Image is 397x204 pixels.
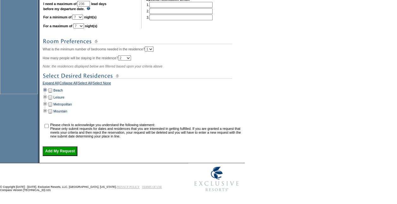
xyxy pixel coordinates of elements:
[93,81,111,87] a: Select None
[43,15,71,19] b: For a minimum of
[87,7,90,10] img: questionMark_lightBlue.gif
[85,24,97,28] b: night(s)
[43,2,106,11] b: lead days before my departure date.
[117,185,140,188] a: PRIVACY POLICY
[43,24,72,28] b: For a maximum of
[188,163,245,195] img: Exclusive Resorts
[43,81,243,87] div: | | |
[142,185,162,188] a: TERMS OF USE
[147,2,213,8] td: 1.
[50,123,243,138] td: Please check to acknowledge you understand the following statement: Please only submit requests f...
[43,146,77,156] input: Add My Request
[53,109,67,113] a: Mountain
[43,64,162,68] span: Note: the residences displayed below are filtered based upon your criteria above
[147,15,213,20] td: 3.
[59,81,77,87] a: Collapse All
[147,8,213,14] td: 2.
[78,81,92,87] a: Select All
[53,95,64,99] a: Leisure
[53,88,63,92] a: Beach
[43,2,76,6] b: I need a maximum of
[53,102,72,106] a: Metropolitan
[43,37,232,45] img: subTtlRoomPreferences.gif
[84,15,96,19] b: night(s)
[43,81,58,87] a: Expand All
